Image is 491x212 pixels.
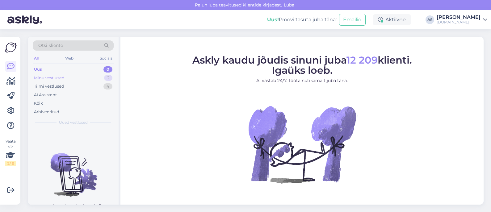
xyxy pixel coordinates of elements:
[34,92,57,98] div: AI Assistent
[64,54,75,62] div: Web
[34,83,64,89] div: Tiimi vestlused
[103,66,112,73] div: 0
[103,83,112,89] div: 4
[34,100,43,106] div: Kõik
[34,66,42,73] div: Uus
[34,75,65,81] div: Minu vestlused
[5,139,16,166] div: Vaata siia
[104,75,112,81] div: 2
[5,42,17,53] img: Askly Logo
[267,17,279,23] b: Uus!
[282,2,296,8] span: Luba
[346,54,378,66] span: 12 209
[339,14,366,26] button: Emailid
[34,109,59,115] div: Arhiveeritud
[5,161,16,166] div: 2 / 3
[38,42,63,49] span: Otsi kliente
[99,54,114,62] div: Socials
[42,203,105,210] p: Uued vestlused tulevad siia.
[437,20,481,25] div: [DOMAIN_NAME]
[192,77,412,84] p: AI vastab 24/7. Tööta nutikamalt juba täna.
[33,54,40,62] div: All
[192,54,412,76] span: Askly kaudu jõudis sinuni juba klienti. Igaüks loeb.
[437,15,487,25] a: [PERSON_NAME][DOMAIN_NAME]
[28,142,119,197] img: No chats
[426,15,434,24] div: AS
[59,120,88,125] span: Uued vestlused
[267,16,337,23] div: Proovi tasuta juba täna:
[246,89,358,200] img: No Chat active
[437,15,481,20] div: [PERSON_NAME]
[373,14,411,25] div: Aktiivne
